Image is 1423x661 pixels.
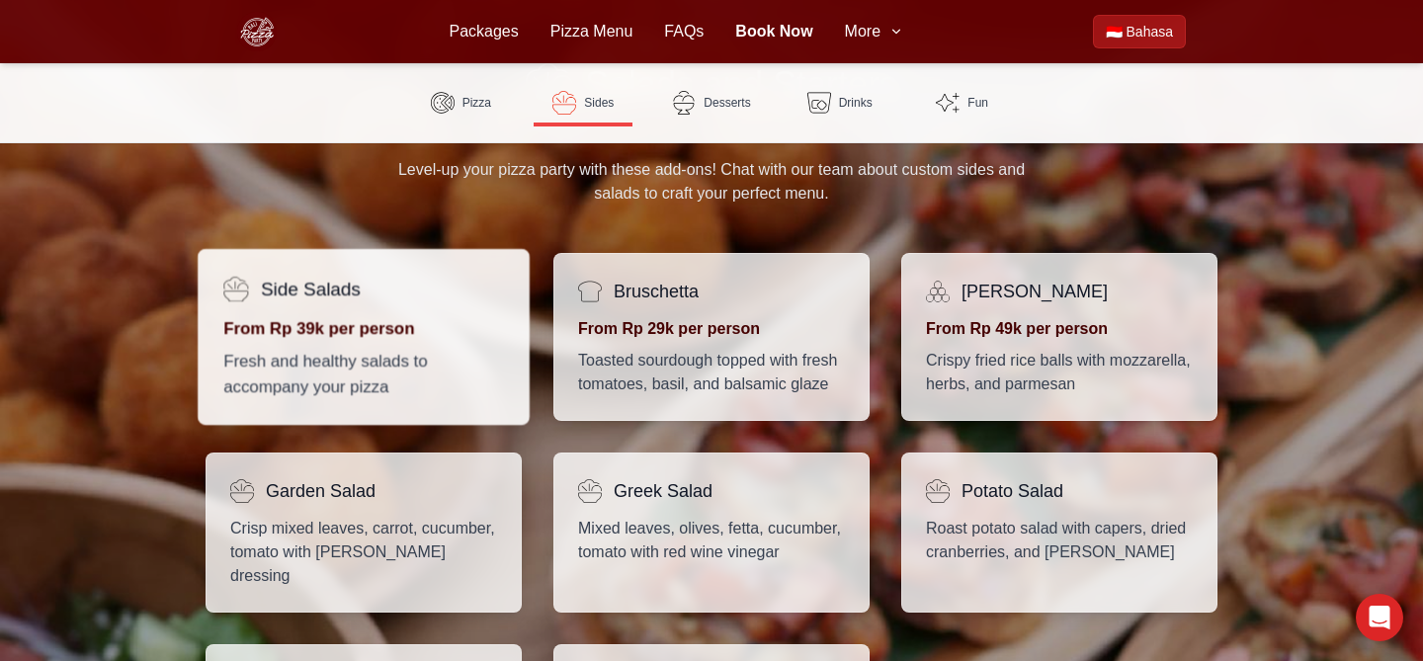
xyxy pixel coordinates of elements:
[967,95,988,111] span: Fun
[411,79,510,126] a: Pizza
[462,95,491,111] span: Pizza
[614,278,699,305] h4: Bruschetta
[230,517,497,588] p: Crisp mixed leaves, carrot, cucumber, tomato with [PERSON_NAME] dressing
[791,79,889,126] a: Drinks
[962,477,1063,505] h4: Potato Salad
[839,95,873,111] span: Drinks
[223,350,504,399] p: Fresh and healthy salads to accompany your pizza
[936,91,960,115] img: Fun
[578,517,845,564] p: Mixed leaves, olives, fetta, cucumber, tomato with red wine vinegar
[1093,15,1186,48] a: Beralih ke Bahasa Indonesia
[223,277,248,301] img: salad
[926,479,950,503] img: salad
[845,20,880,43] span: More
[656,79,766,126] a: Desserts
[926,517,1193,564] p: Roast potato salad with capers, dried cranberries, and [PERSON_NAME]
[550,20,633,43] a: Pizza Menu
[962,278,1108,305] h4: [PERSON_NAME]
[578,479,602,503] img: salad
[230,479,254,503] img: salad
[261,275,361,303] h4: Side Salads
[578,317,845,341] p: From Rp 29k per person
[578,280,602,303] img: bread-slice
[913,79,1012,126] a: Fun
[614,477,712,505] h4: Greek Salad
[845,20,904,43] button: More
[534,79,632,126] a: Sides
[704,95,750,111] span: Desserts
[237,12,277,51] img: Bali Pizza Party Logo
[926,349,1193,396] p: Crispy fried rice balls with mozzarella, herbs, and parmesan
[664,20,704,43] a: FAQs
[672,91,696,115] img: Desserts
[379,158,1044,206] p: Level-up your pizza party with these add-ons! Chat with our team about custom sides and salads to...
[449,20,518,43] a: Packages
[926,280,950,303] img: ball-pile
[735,20,812,43] a: Book Now
[578,349,845,396] p: Toasted sourdough topped with fresh tomatoes, basil, and balsamic glaze
[223,316,504,341] p: From Rp 39k per person
[1356,594,1403,641] div: Open Intercom Messenger
[807,91,831,115] img: Drinks
[552,91,576,115] img: Sides
[266,477,376,505] h4: Garden Salad
[431,91,455,115] img: Pizza
[926,317,1193,341] p: From Rp 49k per person
[1127,22,1173,41] span: Bahasa
[584,95,614,111] span: Sides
